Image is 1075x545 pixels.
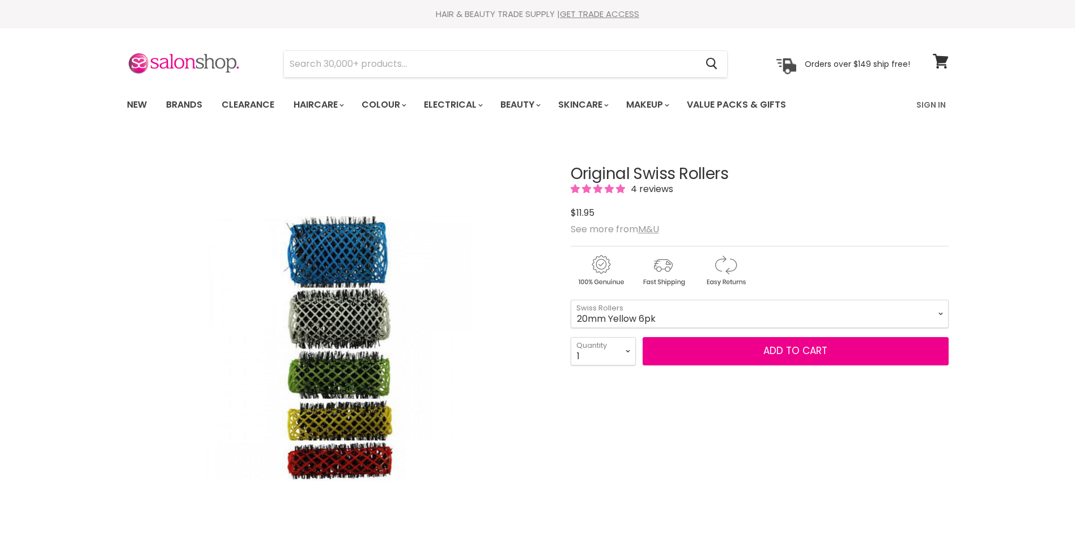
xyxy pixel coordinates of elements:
[571,182,627,195] span: 5.00 stars
[571,337,636,365] select: Quantity
[283,50,728,78] form: Product
[284,51,697,77] input: Search
[571,165,949,183] h1: Original Swiss Rollers
[560,8,639,20] a: GET TRADE ACCESS
[910,93,953,117] a: Sign In
[571,206,594,219] span: $11.95
[118,93,155,117] a: New
[571,253,631,288] img: genuine.gif
[285,93,351,117] a: Haircare
[415,93,490,117] a: Electrical
[492,93,547,117] a: Beauty
[158,93,211,117] a: Brands
[678,93,794,117] a: Value Packs & Gifts
[697,51,727,77] button: Search
[113,8,963,20] div: HAIR & BEAUTY TRADE SUPPLY |
[118,88,852,121] ul: Main menu
[213,93,283,117] a: Clearance
[571,223,659,236] span: See more from
[353,93,413,117] a: Colour
[618,93,676,117] a: Makeup
[763,344,827,357] span: Add to cart
[627,182,673,195] span: 4 reviews
[695,253,755,288] img: returns.gif
[643,337,949,365] button: Add to cart
[113,88,963,121] nav: Main
[550,93,615,117] a: Skincare
[805,58,910,69] p: Orders over $149 ship free!
[638,223,659,236] a: M&U
[633,253,693,288] img: shipping.gif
